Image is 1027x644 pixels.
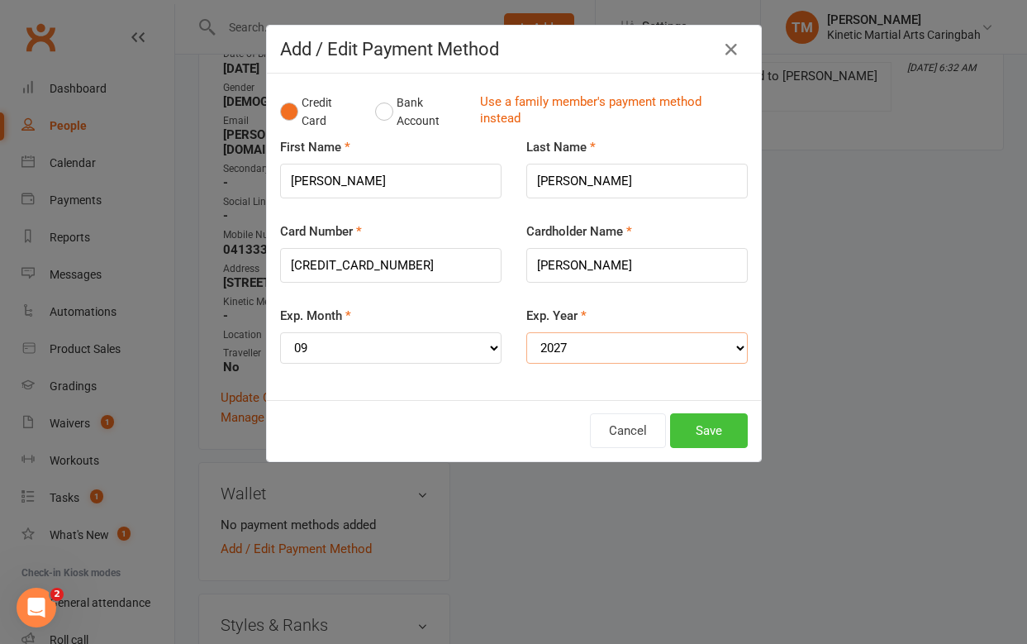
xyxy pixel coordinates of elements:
[526,248,748,283] input: Name on card
[17,588,56,627] iframe: Intercom live chat
[526,306,587,326] label: Exp. Year
[280,306,351,326] label: Exp. Month
[718,36,744,63] button: Close
[480,93,739,131] a: Use a family member's payment method instead
[526,137,596,157] label: Last Name
[375,87,467,137] button: Bank Account
[280,222,362,241] label: Card Number
[50,588,64,601] span: 2
[590,413,666,448] button: Cancel
[526,222,632,241] label: Cardholder Name
[670,413,748,448] button: Save
[280,87,358,137] button: Credit Card
[280,248,502,283] input: XXXX-XXXX-XXXX-XXXX
[280,39,748,60] h4: Add / Edit Payment Method
[280,137,350,157] label: First Name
